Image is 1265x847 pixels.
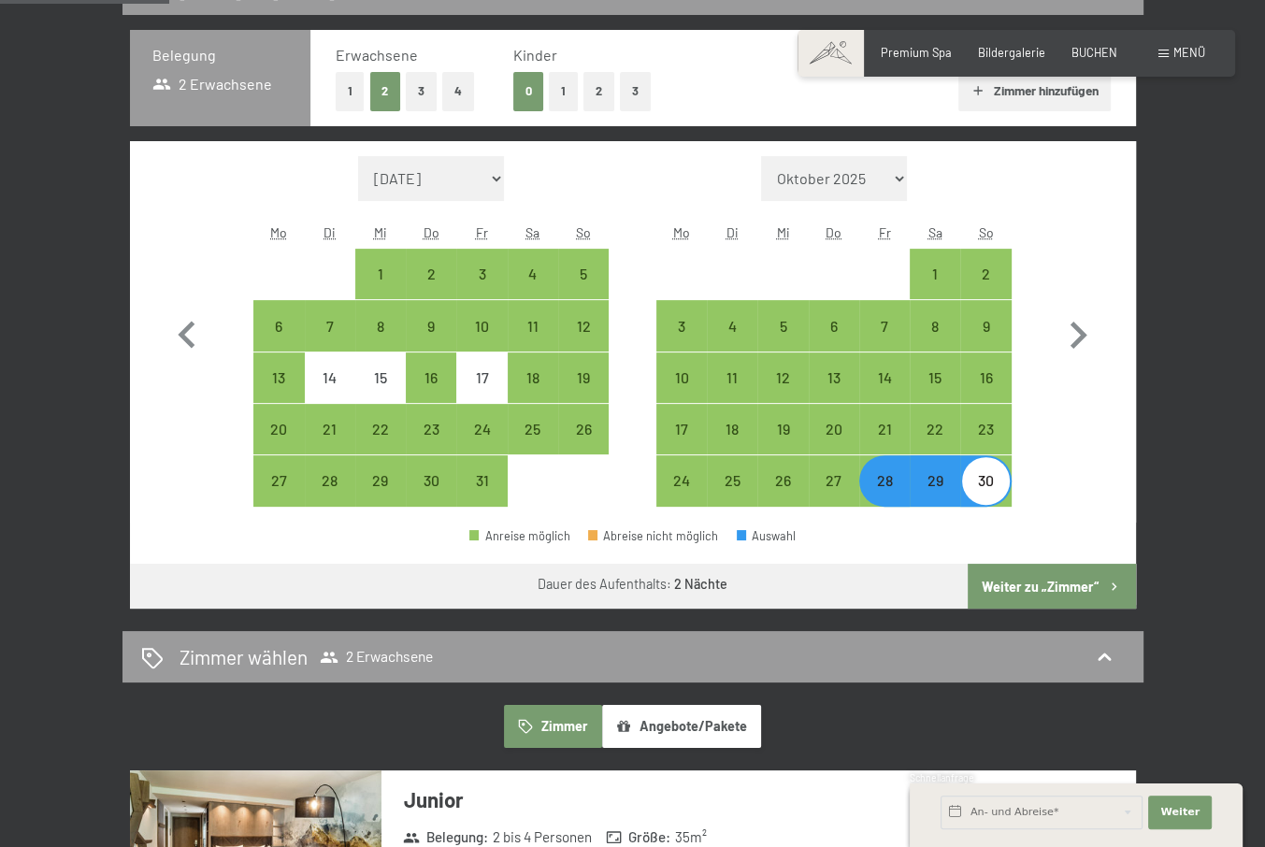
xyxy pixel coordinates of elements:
[320,648,433,667] span: 2 Erwachsene
[510,370,556,417] div: 18
[406,249,456,299] div: Anreise möglich
[508,300,558,351] div: Anreise möglich
[1071,45,1117,60] a: BUCHEN
[406,352,456,403] div: Anreise möglich
[757,455,808,506] div: Wed Nov 26 2025
[406,404,456,454] div: Anreise möglich
[583,72,614,110] button: 2
[355,455,406,506] div: Anreise möglich
[912,422,958,468] div: 22
[253,300,304,351] div: Anreise möglich
[255,319,302,366] div: 6
[508,249,558,299] div: Anreise möglich
[355,352,406,403] div: Wed Oct 15 2025
[357,370,404,417] div: 15
[859,404,910,454] div: Anreise möglich
[859,455,910,506] div: Fri Nov 28 2025
[826,224,841,240] abbr: Donnerstag
[406,455,456,506] div: Anreise möglich
[962,473,1009,520] div: 30
[355,249,406,299] div: Anreise möglich
[406,404,456,454] div: Thu Oct 23 2025
[881,45,952,60] span: Premium Spa
[508,352,558,403] div: Anreise möglich
[658,319,705,366] div: 3
[960,455,1011,506] div: Sun Nov 30 2025
[707,352,757,403] div: Anreise möglich
[357,266,404,313] div: 1
[912,266,958,313] div: 1
[960,300,1011,351] div: Sun Nov 09 2025
[469,530,570,542] div: Anreise möglich
[323,224,336,240] abbr: Dienstag
[809,404,859,454] div: Anreise möglich
[307,370,353,417] div: 14
[406,300,456,351] div: Thu Oct 09 2025
[255,473,302,520] div: 27
[757,404,808,454] div: Anreise möglich
[253,352,304,403] div: Mon Oct 13 2025
[508,249,558,299] div: Sat Oct 04 2025
[456,300,507,351] div: Fri Oct 10 2025
[508,352,558,403] div: Sat Oct 18 2025
[861,319,908,366] div: 7
[408,370,454,417] div: 16
[560,319,607,366] div: 12
[1148,796,1212,829] button: Weiter
[861,473,908,520] div: 28
[355,404,406,454] div: Anreise möglich
[355,404,406,454] div: Wed Oct 22 2025
[403,827,488,847] strong: Belegung :
[458,422,505,468] div: 24
[1051,156,1105,508] button: Nächster Monat
[255,422,302,468] div: 20
[656,300,707,351] div: Anreise möglich
[510,319,556,366] div: 11
[1173,45,1205,60] span: Menü
[305,455,355,506] div: Tue Oct 28 2025
[960,249,1011,299] div: Sun Nov 02 2025
[879,224,891,240] abbr: Freitag
[152,45,289,65] h3: Belegung
[658,370,705,417] div: 10
[707,352,757,403] div: Tue Nov 11 2025
[558,300,609,351] div: Sun Oct 12 2025
[355,300,406,351] div: Anreise möglich
[406,352,456,403] div: Thu Oct 16 2025
[456,404,507,454] div: Anreise möglich
[442,72,474,110] button: 4
[508,404,558,454] div: Sat Oct 25 2025
[305,300,355,351] div: Tue Oct 07 2025
[357,473,404,520] div: 29
[759,319,806,366] div: 5
[305,455,355,506] div: Anreise möglich
[504,705,601,748] button: Zimmer
[408,422,454,468] div: 23
[558,404,609,454] div: Sun Oct 26 2025
[811,370,857,417] div: 13
[374,224,387,240] abbr: Mittwoch
[709,473,755,520] div: 25
[709,422,755,468] div: 18
[709,319,755,366] div: 4
[588,530,719,542] div: Abreise nicht möglich
[406,455,456,506] div: Thu Oct 30 2025
[424,224,439,240] abbr: Donnerstag
[809,455,859,506] div: Anreise möglich
[355,300,406,351] div: Wed Oct 08 2025
[910,352,960,403] div: Anreise möglich
[602,705,761,748] button: Angebote/Pakete
[656,352,707,403] div: Mon Nov 10 2025
[476,224,488,240] abbr: Freitag
[620,72,651,110] button: 3
[912,370,958,417] div: 15
[152,74,273,94] span: 2 Erwachsene
[757,300,808,351] div: Wed Nov 05 2025
[707,300,757,351] div: Anreise möglich
[253,404,304,454] div: Mon Oct 20 2025
[960,455,1011,506] div: Anreise möglich
[656,300,707,351] div: Mon Nov 03 2025
[355,249,406,299] div: Wed Oct 01 2025
[960,404,1011,454] div: Anreise möglich
[968,564,1135,609] button: Weiter zu „Zimmer“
